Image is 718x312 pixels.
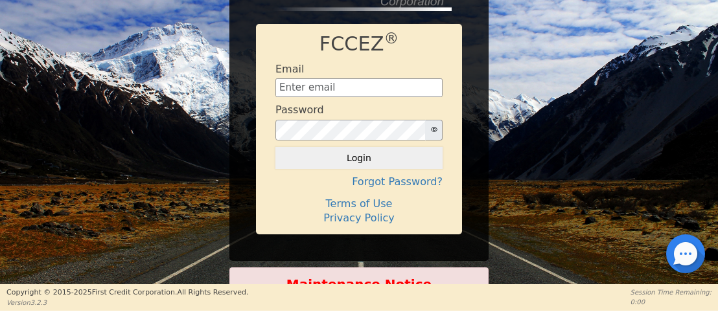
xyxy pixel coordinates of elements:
h4: Email [275,63,304,75]
h1: FCCEZ [275,32,443,56]
p: Session Time Remaining: [631,287,712,297]
p: Copyright © 2015- 2025 First Credit Corporation. [6,287,248,298]
h4: Terms of Use [275,197,443,210]
p: Version 3.2.3 [6,298,248,307]
span: All Rights Reserved. [177,288,248,296]
sup: ® [384,30,399,47]
p: 0:00 [631,297,712,307]
input: Enter email [275,78,443,98]
h4: Privacy Policy [275,212,443,224]
button: Login [275,147,443,169]
input: password [275,120,426,140]
h4: Forgot Password? [275,175,443,188]
h4: Password [275,104,324,116]
b: Maintenance Notice [237,274,481,294]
